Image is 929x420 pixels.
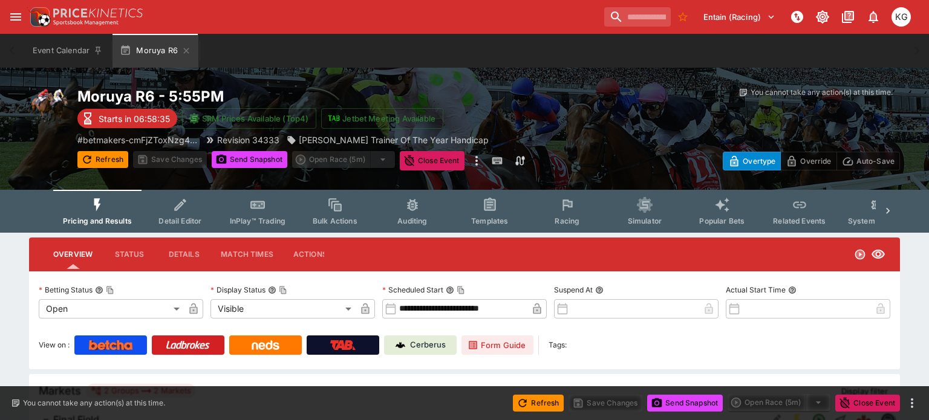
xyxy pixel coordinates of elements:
span: Popular Bets [699,216,745,225]
span: InPlay™ Trading [230,216,285,225]
button: Suspend At [595,286,604,294]
button: Close Event [835,395,900,412]
div: split button [292,151,395,168]
button: Status [102,240,157,269]
img: PriceKinetics Logo [27,5,51,29]
img: TabNZ [330,340,356,350]
div: 2 Groups 2 Markets [91,384,191,398]
label: View on : [39,335,70,355]
button: Refresh [77,151,128,168]
button: Display StatusCopy To Clipboard [268,286,276,294]
img: Cerberus [396,340,405,350]
p: Suspend At [554,285,593,295]
h5: Markets [39,384,81,398]
p: You cannot take any action(s) at this time. [23,398,165,409]
p: Display Status [210,285,266,295]
button: NOT Connected to PK [786,6,808,28]
button: open drawer [5,6,27,28]
button: Notifications [862,6,884,28]
div: split button [728,394,830,411]
p: Overtype [743,155,775,167]
div: Terry Robinson Trainer Of The Year Handicap [287,134,489,146]
button: Toggle light/dark mode [812,6,833,28]
div: Visible [210,299,356,318]
button: Copy To Clipboard [106,286,114,294]
button: Kevin Gutschlag [888,4,914,30]
svg: Visible [871,247,885,262]
span: Simulator [628,216,662,225]
button: Jetbet Meeting Available [321,108,443,129]
button: Overview [44,240,102,269]
img: Ladbrokes [166,340,210,350]
img: Neds [252,340,279,350]
span: Racing [555,216,579,225]
button: Details [157,240,211,269]
span: Templates [471,216,508,225]
div: Event type filters [53,190,876,233]
button: Auto-Save [836,152,900,170]
div: Kevin Gutschlag [892,7,911,27]
button: Actions [283,240,337,269]
p: Override [800,155,831,167]
button: Override [780,152,836,170]
button: Actual Start Time [788,286,797,294]
button: Event Calendar [25,34,110,68]
button: Close Event [400,151,464,170]
a: Cerberus [384,335,457,355]
h2: Copy To Clipboard [77,87,489,106]
button: Scheduled StartCopy To Clipboard [446,286,454,294]
button: SRM Prices Available (Top4) [182,108,316,129]
p: Revision 34333 [217,134,279,146]
img: Sportsbook Management [53,20,119,25]
button: Send Snapshot [212,151,287,168]
p: Scheduled Start [382,285,443,295]
img: PriceKinetics [53,8,143,18]
p: Copy To Clipboard [77,134,198,146]
p: Actual Start Time [726,285,786,295]
img: jetbet-logo.svg [328,112,340,124]
button: No Bookmarks [673,7,693,27]
button: Moruya R6 [112,34,198,68]
button: Display filter [834,381,895,401]
span: System Controls [848,216,907,225]
svg: Open [854,248,866,260]
span: Detail Editor [158,216,201,225]
button: Copy To Clipboard [279,286,287,294]
p: Cerberus [410,339,446,351]
button: more [905,396,919,410]
input: search [604,7,671,27]
button: Match Times [211,240,283,269]
img: Betcha [89,340,132,350]
div: Start From [723,152,900,170]
span: Related Events [773,216,826,225]
p: You cannot take any action(s) at this time. [751,87,893,98]
a: Form Guide [461,335,533,355]
p: Starts in 06:58:35 [99,112,170,125]
button: Send Snapshot [647,395,723,412]
button: Refresh [513,395,564,412]
span: Bulk Actions [313,216,357,225]
button: Select Tenant [696,7,783,27]
p: Auto-Save [856,155,895,167]
button: Copy To Clipboard [457,286,465,294]
span: Pricing and Results [63,216,132,225]
button: more [469,151,484,170]
button: Overtype [723,152,781,170]
div: Open [39,299,184,318]
button: Betting StatusCopy To Clipboard [95,286,103,294]
span: Auditing [397,216,427,225]
button: Documentation [837,6,859,28]
img: horse_racing.png [29,87,68,126]
p: [PERSON_NAME] Trainer Of The Year Handicap [299,134,489,146]
label: Tags: [549,335,567,355]
p: Betting Status [39,285,93,295]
